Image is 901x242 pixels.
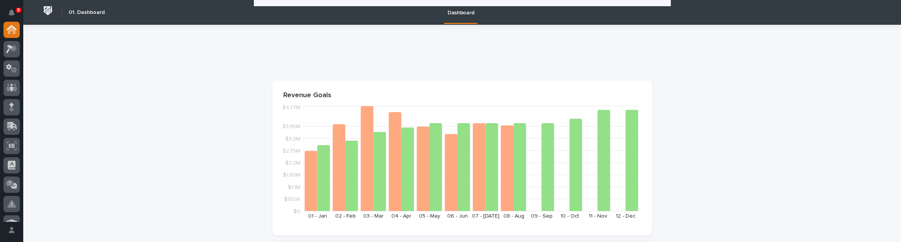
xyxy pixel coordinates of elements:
[10,9,20,22] div: Notifications9
[285,136,300,142] tspan: $3.3M
[335,213,356,219] text: 02 - Feb
[293,209,300,214] tspan: $0
[363,213,384,219] text: 03 - Mar
[283,91,641,100] p: Revenue Goals
[41,3,55,18] img: Workspace Logo
[560,213,579,219] text: 10 - Oct
[503,213,524,219] text: 08 - Aug
[282,105,300,111] tspan: $4.77M
[283,148,300,154] tspan: $2.75M
[284,197,300,202] tspan: $550K
[3,5,20,21] button: Notifications
[391,213,412,219] text: 04 - Apr
[616,213,636,219] text: 12 - Dec
[17,7,20,13] p: 9
[447,213,468,219] text: 06 - Jun
[285,160,300,166] tspan: $2.2M
[419,213,440,219] text: 05 - May
[69,9,105,16] h2: 01. Dashboard
[531,213,552,219] text: 09 - Sep
[283,173,300,178] tspan: $1.65M
[308,213,327,219] text: 01 - Jan
[282,124,300,130] tspan: $3.85M
[472,213,499,219] text: 07 - [DATE]
[588,213,607,219] text: 11 - Nov
[288,185,300,190] tspan: $1.1M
